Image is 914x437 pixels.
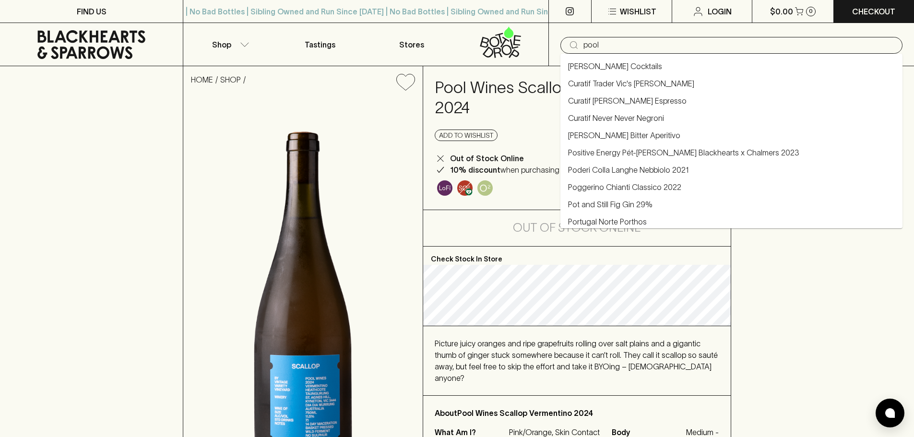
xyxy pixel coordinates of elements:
p: 0 [809,9,813,14]
b: 10% discount [450,165,500,174]
img: Vegan & Sulphur Free [457,180,473,196]
a: [PERSON_NAME] Bitter Aperitivo [568,130,680,141]
input: Try "Pinot noir" [583,37,895,53]
a: Stores [366,23,457,66]
a: Positive Energy Pét-[PERSON_NAME] Blackhearts x Chalmers 2023 [568,147,799,158]
button: Add to wishlist [435,130,498,141]
p: $0.00 [770,6,793,17]
a: HOME [191,75,213,84]
h4: Pool Wines Scallop Vermentino 2024 [435,78,657,118]
p: About Pool Wines Scallop Vermentino 2024 [435,407,719,419]
a: Some may call it natural, others minimum intervention, either way, it’s hands off & maybe even a ... [435,178,455,198]
span: Picture juicy oranges and ripe grapefruits rolling over salt plains and a gigantic thumb of ginge... [435,339,718,382]
img: Oxidative [477,180,493,196]
h5: Out of Stock Online [513,220,641,236]
a: Tastings [274,23,366,66]
a: Curatif Never Never Negroni [568,112,664,124]
p: Checkout [852,6,895,17]
a: Pot and Still Fig Gin 29% [568,199,653,210]
p: Shop [212,39,231,50]
a: [PERSON_NAME] Cocktails [568,60,662,72]
a: Portugal Norte Porthos [568,216,647,227]
a: SHOP [220,75,241,84]
p: Wishlist [620,6,656,17]
p: Out of Stock Online [450,153,524,164]
p: when purchasing 6 or more bottles [450,164,620,176]
button: Shop [183,23,274,66]
p: FIND US [77,6,107,17]
img: Lo-Fi [437,180,452,196]
a: Curatif Trader Vic's [PERSON_NAME] [568,78,694,89]
a: Curatif [PERSON_NAME] Espresso [568,95,687,106]
img: bubble-icon [885,408,895,418]
p: Tastings [305,39,335,50]
button: Add to wishlist [392,70,419,94]
a: Poggerino Chianti Classico 2022 [568,181,681,193]
a: Controlled exposure to oxygen, adding complexity and sometimes developed characteristics. [475,178,495,198]
a: Made without the use of any animal products, and without any added Sulphur Dioxide (SO2) [455,178,475,198]
p: Check Stock In Store [423,247,731,265]
a: Poderi Colla Langhe Nebbiolo 2021 [568,164,689,176]
p: Login [708,6,732,17]
p: Stores [399,39,424,50]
